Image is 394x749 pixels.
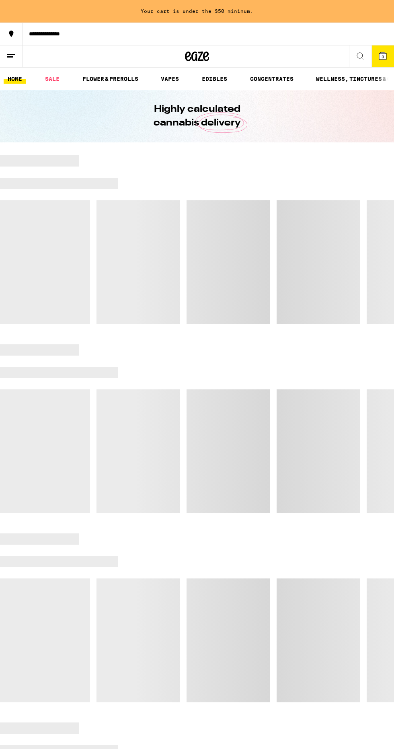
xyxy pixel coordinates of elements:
[246,74,298,84] a: CONCENTRATES
[78,74,142,84] a: FLOWER & PREROLLS
[41,74,64,84] a: SALE
[382,54,384,59] span: 3
[131,103,263,130] h1: Highly calculated cannabis delivery
[4,74,26,84] a: HOME
[371,45,394,67] button: 3
[157,74,183,84] a: VAPES
[198,74,231,84] a: EDIBLES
